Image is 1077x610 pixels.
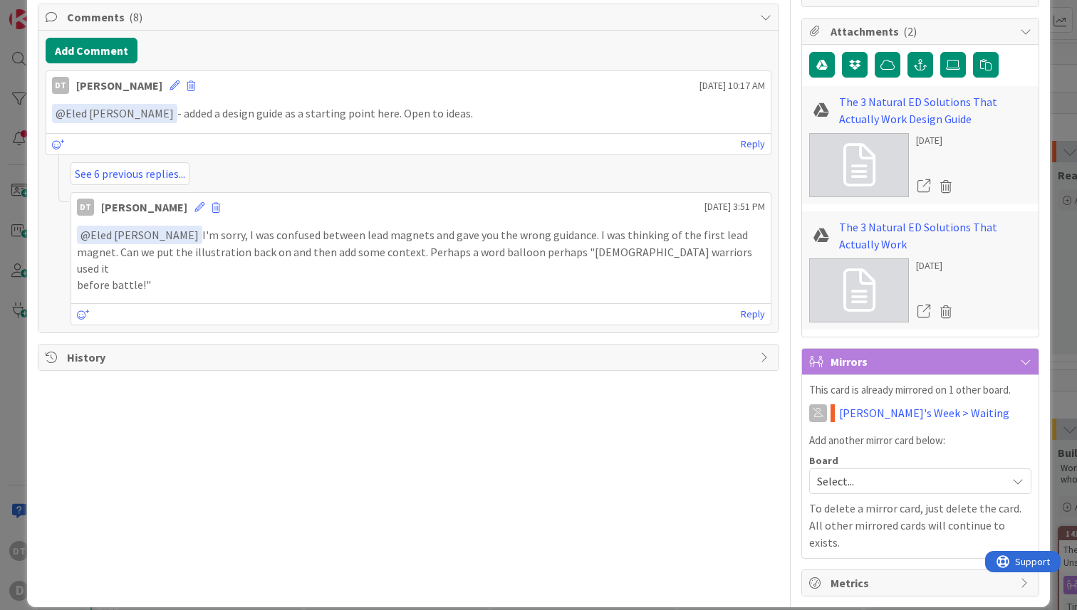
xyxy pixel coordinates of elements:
[916,177,932,196] a: Open
[101,199,187,216] div: [PERSON_NAME]
[77,226,765,277] p: I'm sorry, I was confused between lead magnets and gave you the wrong guidance. I was thinking of...
[52,104,765,123] p: - added a design guide as a starting point here. Open to ideas.
[916,258,957,273] div: [DATE]
[741,305,765,323] a: Reply
[741,135,765,153] a: Reply
[80,228,199,242] span: Eled [PERSON_NAME]
[831,23,1013,40] span: Attachments
[56,106,66,120] span: @
[52,77,69,94] div: DT
[916,133,957,148] div: [DATE]
[839,93,1031,127] a: The 3 Natural ED Solutions That Actually Work Design Guide
[809,382,1031,399] p: This card is already mirrored on 1 other board.
[80,228,90,242] span: @
[704,199,765,214] span: [DATE] 3:51 PM
[67,349,753,366] span: History
[916,303,932,321] a: Open
[809,456,838,466] span: Board
[831,574,1013,591] span: Metrics
[831,353,1013,370] span: Mirrors
[839,219,1031,253] a: The 3 Natural ED Solutions That Actually Work
[809,500,1031,551] p: To delete a mirror card, just delete the card. All other mirrored cards will continue to exists.
[77,277,765,293] p: before battle!"
[71,162,189,185] a: See 6 previous replies...
[76,77,162,94] div: [PERSON_NAME]
[809,433,1031,449] p: Add another mirror card below:
[56,106,174,120] span: Eled [PERSON_NAME]
[30,2,65,19] span: Support
[903,24,917,38] span: ( 2 )
[839,404,1009,421] a: [PERSON_NAME]'s Week > Waiting
[46,38,137,63] button: Add Comment
[699,78,765,93] span: [DATE] 10:17 AM
[817,471,999,491] span: Select...
[67,9,753,26] span: Comments
[129,10,142,24] span: ( 8 )
[77,199,94,216] div: DT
